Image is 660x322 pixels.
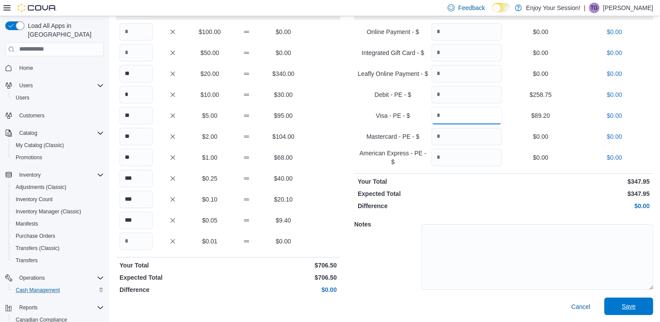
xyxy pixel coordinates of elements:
span: Operations [19,274,45,281]
button: Save [604,298,653,315]
span: Purchase Orders [12,231,104,241]
p: $50.00 [193,48,226,57]
span: Adjustments (Classic) [12,182,104,192]
p: $10.00 [193,90,226,99]
span: Inventory Manager (Classic) [16,208,81,215]
a: Inventory Manager (Classic) [12,206,85,217]
button: Transfers [9,254,107,267]
span: Customers [16,110,104,121]
input: Quantity [431,65,502,82]
span: Transfers (Classic) [12,243,104,253]
a: My Catalog (Classic) [12,140,68,151]
button: Transfers (Classic) [9,242,107,254]
p: Visa - PE - $ [358,111,428,120]
a: Inventory Count [12,194,56,205]
button: Cancel [568,298,594,315]
button: Promotions [9,151,107,164]
p: $0.00 [579,111,650,120]
span: Inventory [19,171,41,178]
p: $104.00 [267,132,300,141]
span: Users [16,80,104,91]
p: Expected Total [120,273,226,282]
p: $0.25 [193,174,226,183]
input: Quantity [120,23,153,41]
input: Quantity [120,149,153,166]
p: $0.01 [193,237,226,246]
span: Purchase Orders [16,233,55,240]
p: $0.10 [193,195,226,204]
button: Inventory Manager (Classic) [9,206,107,218]
p: Integrated Gift Card - $ [358,48,428,57]
p: $347.95 [505,177,650,186]
span: Manifests [12,219,104,229]
h5: Notes [354,216,420,233]
p: $0.00 [579,90,650,99]
span: Manifests [16,220,38,227]
p: $2.00 [193,132,226,141]
p: Difference [358,202,502,210]
span: Inventory Count [16,196,53,203]
button: Adjustments (Classic) [9,181,107,193]
input: Quantity [120,170,153,187]
a: Transfers [12,255,41,266]
p: [PERSON_NAME] [603,3,653,13]
input: Quantity [120,212,153,229]
span: Cancel [571,302,590,311]
input: Quantity [120,233,153,250]
button: Inventory Count [9,193,107,206]
p: Enjoy Your Session! [526,3,581,13]
span: Catalog [16,128,104,138]
a: Cash Management [12,285,63,295]
p: Leafly Online Payment - $ [358,69,428,78]
button: Users [9,92,107,104]
span: Promotions [12,152,104,163]
p: $0.00 [579,48,650,57]
input: Quantity [120,65,153,82]
button: Operations [16,273,48,283]
p: $0.00 [579,153,650,162]
span: Inventory Count [12,194,104,205]
input: Quantity [120,191,153,208]
span: TG [591,3,598,13]
p: $0.00 [505,202,650,210]
p: Difference [120,285,226,294]
p: $0.00 [267,48,300,57]
button: Users [16,80,36,91]
input: Quantity [431,107,502,124]
span: My Catalog (Classic) [16,142,64,149]
p: $30.00 [267,90,300,99]
p: $706.50 [230,261,337,270]
p: $89.20 [505,111,575,120]
input: Quantity [120,86,153,103]
span: Customers [19,112,44,119]
p: $0.00 [505,48,575,57]
p: $258.75 [505,90,575,99]
span: Home [16,62,104,73]
span: Reports [16,302,104,313]
input: Quantity [431,23,502,41]
p: $20.00 [193,69,226,78]
div: Tyler Gamble [589,3,599,13]
p: $0.00 [505,132,575,141]
button: My Catalog (Classic) [9,139,107,151]
span: Save [622,302,636,311]
button: Operations [2,272,107,284]
p: Your Total [358,177,502,186]
p: Mastercard - PE - $ [358,132,428,141]
p: Debit - PE - $ [358,90,428,99]
button: Purchase Orders [9,230,107,242]
input: Quantity [120,128,153,145]
p: $0.00 [579,132,650,141]
span: Transfers [12,255,104,266]
a: Users [12,92,33,103]
img: Cova [17,3,57,12]
span: Users [12,92,104,103]
p: $100.00 [193,27,226,36]
input: Quantity [431,44,502,62]
button: Inventory [2,169,107,181]
p: $706.50 [230,273,337,282]
a: Purchase Orders [12,231,59,241]
span: Dark Mode [492,12,492,13]
input: Quantity [120,107,153,124]
span: Users [16,94,29,101]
